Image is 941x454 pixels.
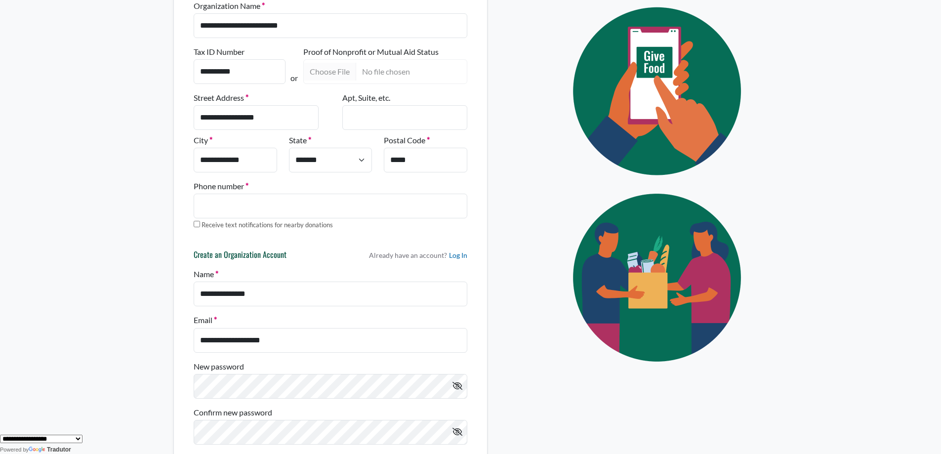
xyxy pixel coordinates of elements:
[194,250,286,264] h6: Create an Organization Account
[29,446,71,453] a: Tradutor
[303,46,439,58] label: Proof of Nonprofit or Mutual Aid Status
[202,220,333,230] label: Receive text notifications for nearby donations
[194,407,272,418] label: Confirm new password
[342,92,390,104] label: Apt, Suite, etc.
[290,72,298,84] p: or
[194,92,248,104] label: Street Address
[194,314,217,326] label: Email
[194,46,245,58] label: Tax ID Number
[29,447,47,454] img: Google Tradutor
[369,250,467,260] p: Already have an account?
[289,134,311,146] label: State
[194,361,244,372] label: New password
[449,250,467,260] a: Log In
[550,184,768,371] img: Eye Icon
[194,268,218,280] label: Name
[194,134,212,146] label: City
[384,134,430,146] label: Postal Code
[194,180,248,192] label: Phone number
